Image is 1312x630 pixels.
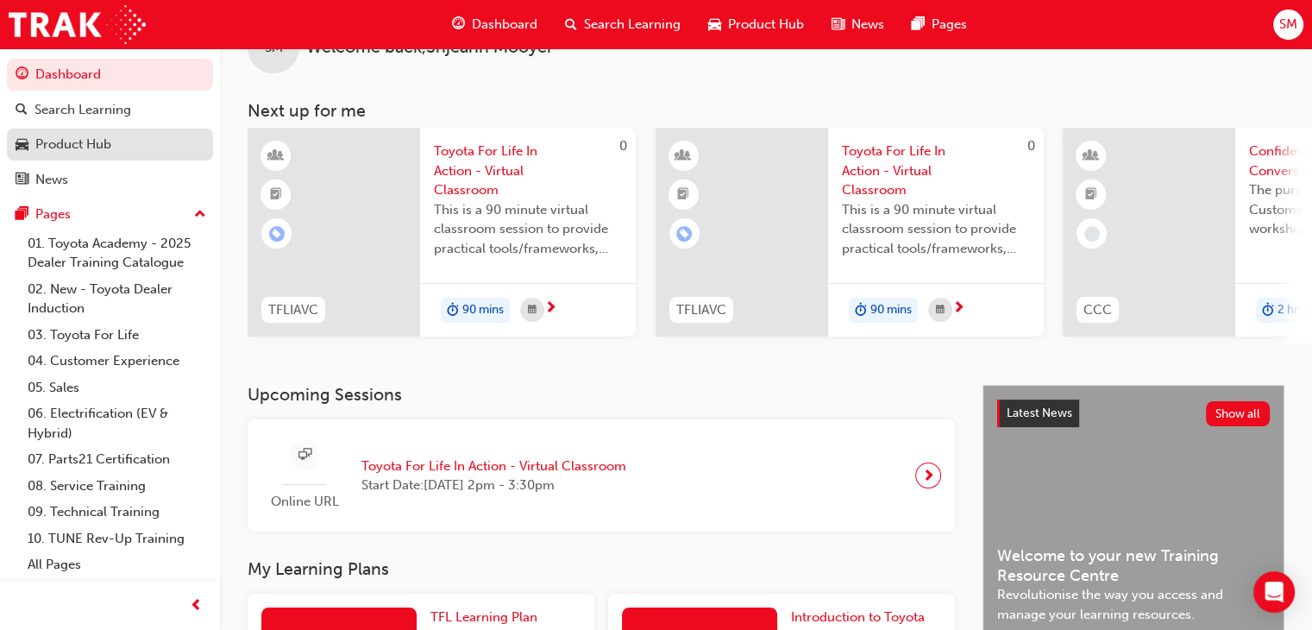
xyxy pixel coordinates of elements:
[912,14,925,35] span: pages-icon
[261,433,941,519] a: Online URLToyota For Life In Action - Virtual ClassroomStart Date:[DATE] 2pm - 3:30pm
[656,128,1044,337] a: 0TFLIAVCToyota For Life In Action - Virtual ClassroomThis is a 90 minute virtual classroom sessio...
[842,200,1030,259] span: This is a 90 minute virtual classroom session to provide practical tools/frameworks, behaviours a...
[35,135,111,154] div: Product Hub
[447,299,459,322] span: duration-icon
[922,463,935,488] span: next-icon
[21,473,213,500] a: 08. Service Training
[728,15,804,35] span: Product Hub
[676,300,726,320] span: TFLIAVC
[1273,9,1303,40] button: SM
[1083,300,1112,320] span: CCC
[997,585,1270,624] span: Revolutionise the way you access and manage your learning resources.
[676,226,692,242] span: learningRecordVerb_ENROLL-icon
[269,226,285,242] span: learningRecordVerb_ENROLL-icon
[7,164,213,196] a: News
[7,198,213,230] button: Pages
[932,15,967,35] span: Pages
[16,207,28,223] span: pages-icon
[21,322,213,349] a: 03. Toyota For Life
[472,15,537,35] span: Dashboard
[261,492,348,512] span: Online URL
[936,299,945,321] span: calendar-icon
[842,142,1030,200] span: Toyota For Life In Action - Virtual Classroom
[248,128,636,337] a: 0TFLIAVCToyota For Life In Action - Virtual ClassroomThis is a 90 minute virtual classroom sessio...
[870,300,912,320] span: 90 mins
[677,184,689,206] span: booktick-icon
[16,173,28,188] span: news-icon
[1277,300,1303,320] span: 2 hrs
[462,300,504,320] span: 90 mins
[190,595,203,617] span: prev-icon
[677,145,689,167] span: learningResourceType_INSTRUCTOR_LED-icon
[7,129,213,161] a: Product Hub
[584,15,681,35] span: Search Learning
[16,103,28,118] span: search-icon
[1262,299,1274,322] span: duration-icon
[434,200,622,259] span: This is a 90 minute virtual classroom session to provide practical tools/frameworks, behaviours a...
[21,526,213,552] a: 10. TUNE Rev-Up Training
[1007,406,1072,420] span: Latest News
[268,300,318,320] span: TFLIAVC
[438,7,551,42] a: guage-iconDashboard
[1253,571,1295,613] div: Open Intercom Messenger
[898,7,981,42] a: pages-iconPages
[430,609,537,625] span: TFL Learning Plan
[1206,401,1271,426] button: Show all
[21,551,213,578] a: All Pages
[16,67,28,83] span: guage-icon
[35,100,131,120] div: Search Learning
[1085,184,1097,206] span: booktick-icon
[452,14,465,35] span: guage-icon
[35,205,71,224] div: Pages
[270,184,282,206] span: booktick-icon
[248,559,955,579] h3: My Learning Plans
[565,14,577,35] span: search-icon
[248,385,955,405] h3: Upcoming Sessions
[1027,138,1035,154] span: 0
[16,137,28,153] span: car-icon
[35,170,68,190] div: News
[9,5,146,44] img: Trak
[194,204,206,226] span: up-icon
[997,546,1270,585] span: Welcome to your new Training Resource Centre
[21,400,213,446] a: 06. Electrification (EV & Hybrid)
[298,444,311,466] span: sessionType_ONLINE_URL-icon
[1084,226,1100,242] span: learningRecordVerb_NONE-icon
[1279,15,1297,35] span: SM
[430,608,544,627] a: TFL Learning Plan
[21,230,213,276] a: 01. Toyota Academy - 2025 Dealer Training Catalogue
[619,138,627,154] span: 0
[220,101,1312,121] h3: Next up for me
[361,476,626,495] span: Start Date: [DATE] 2pm - 3:30pm
[7,59,213,91] a: Dashboard
[21,276,213,322] a: 02. New - Toyota Dealer Induction
[21,348,213,375] a: 04. Customer Experience
[21,446,213,473] a: 07. Parts21 Certification
[952,301,965,317] span: next-icon
[7,55,213,198] button: DashboardSearch LearningProduct HubNews
[997,400,1270,427] a: Latest NewsShow all
[708,14,721,35] span: car-icon
[1085,145,1097,167] span: learningResourceType_INSTRUCTOR_LED-icon
[851,15,884,35] span: News
[21,499,213,526] a: 09. Technical Training
[551,7,694,42] a: search-iconSearch Learning
[7,94,213,126] a: Search Learning
[434,142,622,200] span: Toyota For Life In Action - Virtual Classroom
[832,14,844,35] span: news-icon
[361,457,626,476] span: Toyota For Life In Action - Virtual Classroom
[818,7,898,42] a: news-iconNews
[528,299,537,321] span: calendar-icon
[544,301,557,317] span: next-icon
[270,145,282,167] span: learningResourceType_INSTRUCTOR_LED-icon
[694,7,818,42] a: car-iconProduct Hub
[21,375,213,401] a: 05. Sales
[855,299,867,322] span: duration-icon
